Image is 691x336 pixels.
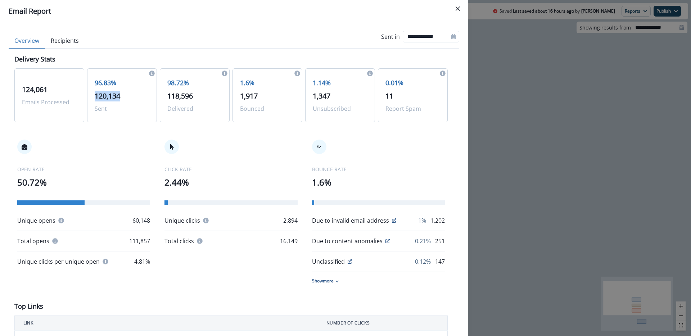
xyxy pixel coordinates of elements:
p: 1,202 [430,216,445,225]
p: 1.14% [313,78,367,88]
p: Sent in [381,32,400,41]
p: 16,149 [280,237,298,245]
span: 124,061 [22,85,48,94]
p: 2.44% [164,176,297,189]
p: Top Links [14,301,43,311]
p: 0.21% [415,237,431,245]
p: 50.72% [17,176,150,189]
p: Total clicks [164,237,194,245]
span: 1,347 [313,91,330,101]
p: CLICK RATE [164,165,297,173]
p: Show more [312,278,334,284]
p: Total opens [17,237,49,245]
p: Unique opens [17,216,55,225]
p: Unclassified [312,257,345,266]
th: LINK [15,316,318,331]
p: Bounced [240,104,295,113]
p: 251 [435,237,445,245]
p: 4.81% [134,257,150,266]
span: 120,134 [95,91,120,101]
button: Close [452,3,464,14]
p: Emails Processed [22,98,77,106]
p: 111,857 [129,237,150,245]
p: Due to content anomalies [312,237,383,245]
p: BOUNCE RATE [312,165,445,173]
p: Due to invalid email address [312,216,389,225]
div: Email Report [9,6,459,17]
p: Delivery Stats [14,54,55,64]
p: Report Spam [385,104,440,113]
p: 147 [435,257,445,266]
p: Sent [95,104,149,113]
p: 96.83% [95,78,149,88]
span: 11 [385,91,393,101]
span: 1,917 [240,91,258,101]
p: 1.6% [240,78,295,88]
p: Delivered [167,104,222,113]
button: Overview [9,33,45,49]
p: OPEN RATE [17,165,150,173]
p: 1.6% [312,176,445,189]
p: Unsubscribed [313,104,367,113]
p: 60,148 [132,216,150,225]
p: 2,894 [283,216,298,225]
p: Unique clicks [164,216,200,225]
p: 0.01% [385,78,440,88]
p: 1% [418,216,426,225]
p: Unique clicks per unique open [17,257,100,266]
p: 0.12% [415,257,431,266]
th: NUMBER OF CLICKS [318,316,448,331]
p: 98.72% [167,78,222,88]
span: 118,596 [167,91,193,101]
button: Recipients [45,33,85,49]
